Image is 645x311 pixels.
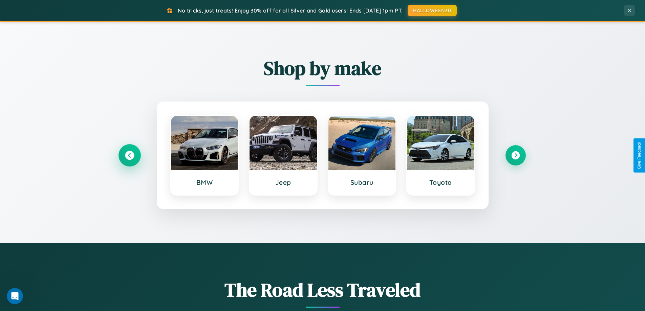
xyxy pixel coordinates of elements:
[335,178,389,186] h3: Subaru
[178,178,232,186] h3: BMW
[178,7,403,14] span: No tricks, just treats! Enjoy 30% off for all Silver and Gold users! Ends [DATE] 1pm PT.
[637,142,642,169] div: Give Feedback
[120,55,526,81] h2: Shop by make
[7,288,23,304] iframe: Intercom live chat
[414,178,468,186] h3: Toyota
[408,5,457,16] button: HALLOWEEN30
[256,178,310,186] h3: Jeep
[120,277,526,303] h1: The Road Less Traveled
